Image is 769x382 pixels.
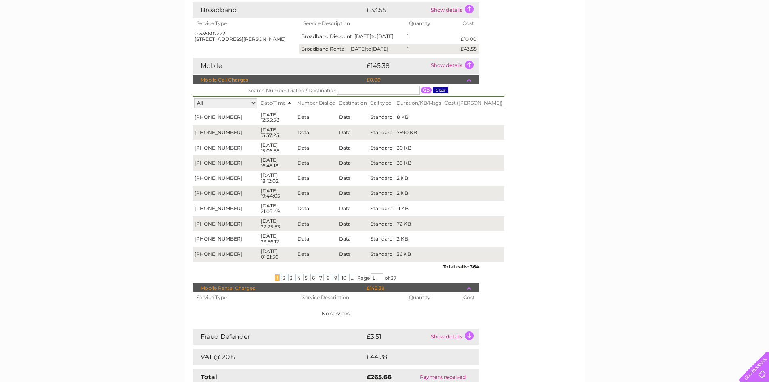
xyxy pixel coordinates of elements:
td: Data [295,216,337,232]
td: Data [337,216,369,232]
td: Data [295,201,337,216]
td: Data [295,155,337,171]
a: Log out [742,34,761,40]
span: ... [349,274,356,281]
td: No services [193,303,479,325]
td: Data [337,247,369,262]
td: [PHONE_NUMBER] [193,155,259,171]
th: Search Number Dialled / Destination [193,84,504,97]
span: Destination [339,100,367,106]
th: Service Description [298,292,405,303]
td: Data [295,171,337,186]
td: Show details [429,58,479,74]
td: Standard [369,125,395,140]
td: [DATE] 01:21:56 [259,247,295,262]
th: Quantity [405,292,459,303]
td: 1 [405,44,459,54]
td: 11 KB [395,201,443,216]
td: Data [295,231,337,247]
a: Water [627,34,642,40]
td: Data [295,186,337,201]
td: Broadband [193,2,365,18]
td: £33.55 [365,2,429,18]
td: £3.51 [365,329,429,345]
span: 37 [391,275,396,281]
td: [DATE] 21:05:49 [259,201,295,216]
td: £44.28 [365,349,463,365]
td: Data [295,247,337,262]
td: [PHONE_NUMBER] [193,231,259,247]
div: Clear Business is a trading name of Verastar Limited (registered in [GEOGRAPHIC_DATA] No. 3667643... [194,4,576,39]
td: [DATE] 16:45:18 [259,155,295,171]
td: Data [295,140,337,156]
td: Data [337,201,369,216]
td: 2 KB [395,186,443,201]
span: Call type [370,100,391,106]
td: [DATE] 19:44:05 [259,186,295,201]
span: 2 [281,274,287,281]
td: [PHONE_NUMBER] [193,247,259,262]
td: 30 KB [395,140,443,156]
td: [PHONE_NUMBER] [193,110,259,125]
td: [PHONE_NUMBER] [193,201,259,216]
img: logo.png [27,21,68,46]
a: Energy [647,34,665,40]
td: Standard [369,110,395,125]
th: Service Type [193,292,298,303]
td: £0.00 [365,75,467,85]
td: [PHONE_NUMBER] [193,186,259,201]
td: Standard [369,140,395,156]
td: Standard [369,201,395,216]
td: Standard [369,231,395,247]
td: Standard [369,186,395,201]
td: Standard [369,247,395,262]
td: 36 KB [395,247,443,262]
td: £145.38 [365,58,429,74]
span: of [385,275,390,281]
td: 2 KB [395,231,443,247]
span: 4 [295,274,302,281]
td: [DATE] 22:25:53 [259,216,295,232]
td: £145.38 [365,283,467,293]
span: 3 [288,274,294,281]
span: Date/Time [260,100,294,106]
th: Quantity [405,18,459,29]
td: [DATE] 13:37:25 [259,125,295,140]
th: Cost [459,292,479,303]
td: [DATE] 12:35:58 [259,110,295,125]
strong: £265.66 [367,373,392,381]
span: 9 [333,274,339,281]
td: Broadband Discount [DATE] [DATE] [299,29,405,44]
span: Duration/KB/Msgs [396,100,441,106]
a: Telecoms [670,34,694,40]
span: 7 [318,274,324,281]
th: Cost [459,18,479,29]
td: Fraud Defender [193,329,365,345]
td: Data [295,110,337,125]
td: 72 KB [395,216,443,232]
td: VAT @ 20% [193,349,365,365]
td: £43.55 [459,44,479,54]
td: [DATE] 15:06:55 [259,140,295,156]
th: Service Type [193,18,300,29]
div: Total calls: 364 [193,262,479,270]
div: 01535607222 [STREET_ADDRESS][PERSON_NAME] [195,31,298,42]
td: Standard [369,171,395,186]
td: Data [337,171,369,186]
td: Broadband Rental [DATE] [DATE] [299,44,405,54]
span: Number Dialled [297,100,335,106]
td: 8 KB [395,110,443,125]
td: Show details [429,2,479,18]
th: Service Description [299,18,405,29]
td: Data [337,155,369,171]
span: 8 [325,274,331,281]
td: [PHONE_NUMBER] [193,216,259,232]
td: 38 KB [395,155,443,171]
td: Show details [429,329,479,345]
td: Data [337,140,369,156]
span: 10 [340,274,348,281]
td: Mobile Call Charges [193,75,365,85]
a: Blog [699,34,710,40]
strong: Total [201,373,217,381]
td: Standard [369,155,395,171]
